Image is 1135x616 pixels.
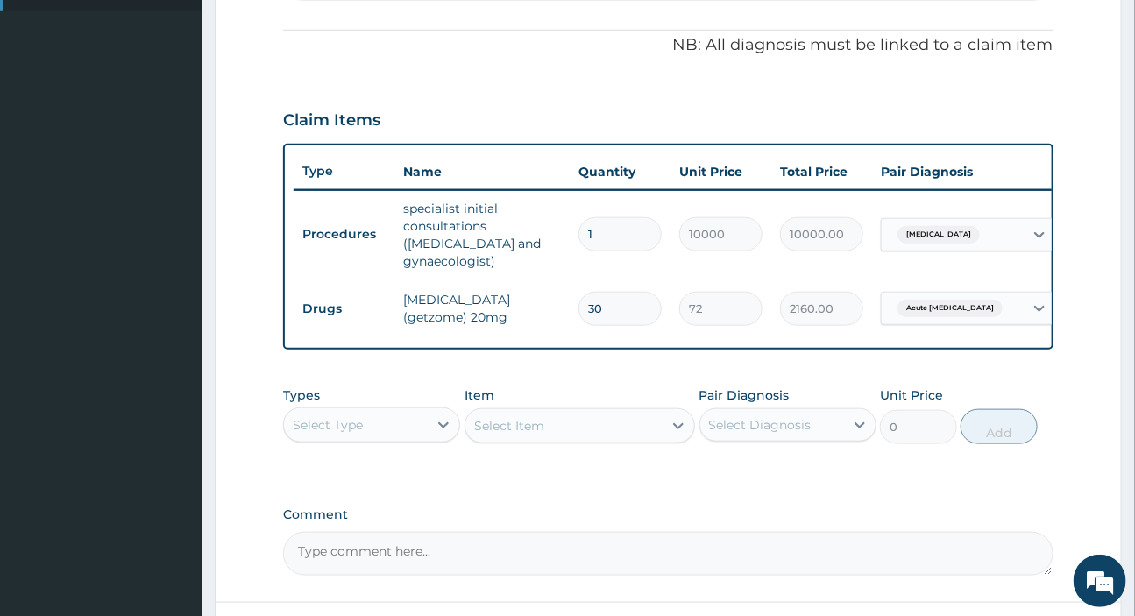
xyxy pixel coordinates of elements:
[872,154,1065,189] th: Pair Diagnosis
[294,293,394,325] td: Drugs
[880,386,943,404] label: Unit Price
[283,34,1053,57] p: NB: All diagnosis must be linked to a claim item
[283,388,320,403] label: Types
[394,191,570,279] td: specialist initial consultations ([MEDICAL_DATA] and gynaecologist)
[91,98,294,121] div: Chat with us now
[570,154,670,189] th: Quantity
[699,386,790,404] label: Pair Diagnosis
[465,386,494,404] label: Item
[771,154,872,189] th: Total Price
[283,111,380,131] h3: Claim Items
[287,9,330,51] div: Minimize live chat window
[283,507,1053,522] label: Comment
[9,421,334,483] textarea: Type your message and hit 'Enter'
[670,154,771,189] th: Unit Price
[897,226,980,244] span: [MEDICAL_DATA]
[32,88,71,131] img: d_794563401_company_1708531726252_794563401
[394,282,570,335] td: [MEDICAL_DATA] (getzome) 20mg
[961,409,1038,444] button: Add
[294,155,394,188] th: Type
[897,300,1003,317] span: Acute [MEDICAL_DATA]
[394,154,570,189] th: Name
[294,218,394,251] td: Procedures
[293,416,363,434] div: Select Type
[102,192,242,369] span: We're online!
[709,416,812,434] div: Select Diagnosis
